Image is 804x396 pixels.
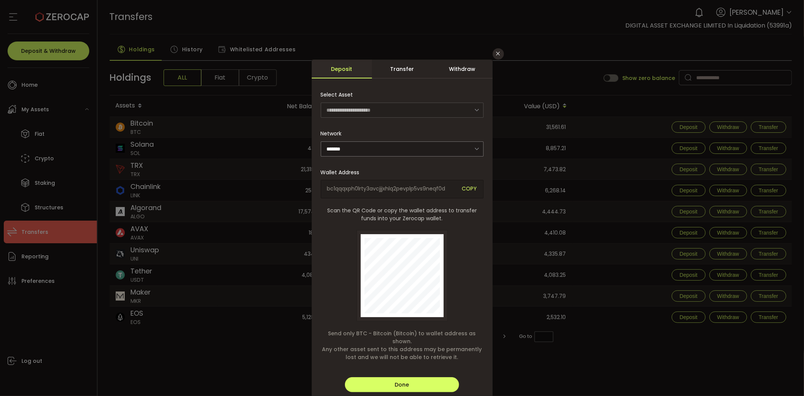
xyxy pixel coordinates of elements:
[312,60,372,78] div: Deposit
[432,60,493,78] div: Withdraw
[395,381,409,388] span: Done
[321,91,358,98] label: Select Asset
[462,185,477,193] span: COPY
[766,360,804,396] iframe: Chat Widget
[372,60,432,78] div: Transfer
[321,130,346,137] label: Network
[321,330,484,345] span: Send only BTC - Bitcoin (Bitcoin) to wallet address as shown.
[345,377,459,392] button: Done
[321,207,484,223] span: Scan the QR Code or copy the wallet address to transfer funds into your Zerocap wallet.
[321,169,364,176] label: Wallet Address
[321,345,484,361] span: Any other asset sent to this address may be permanently lost and we will not be able to retrieve it.
[493,48,504,60] button: Close
[327,185,456,193] span: bc1qqqxph0lrty3avcjjjxhlq2pevplp5vs9neqf0d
